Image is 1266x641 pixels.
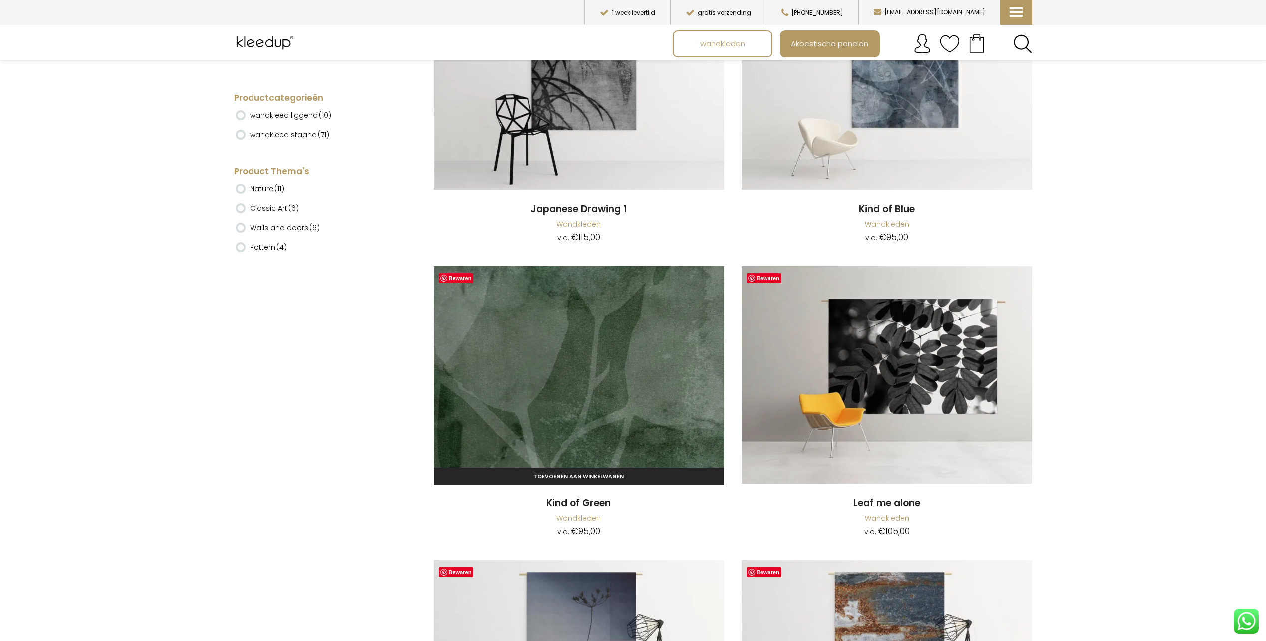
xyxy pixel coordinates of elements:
[234,166,394,178] h4: Product Thema's
[274,184,284,194] span: (11)
[747,567,781,577] a: Bewaren
[557,527,569,537] span: v.a.
[434,203,725,216] a: Japanese Drawing 1
[879,231,908,243] bdi: 95,00
[571,525,578,537] span: €
[742,266,1032,484] img: Leaf Me Alone
[571,525,600,537] bdi: 95,00
[250,239,287,256] label: Pattern
[571,231,600,243] bdi: 115,00
[878,525,910,537] bdi: 105,00
[288,203,299,213] span: (6)
[319,110,331,120] span: (10)
[434,468,725,485] a: Toevoegen aan winkelwagen: “Kind of Green“
[865,219,909,229] a: Wandkleden
[557,233,569,243] span: v.a.
[571,231,578,243] span: €
[318,130,329,140] span: (71)
[556,219,601,229] a: Wandkleden
[439,567,474,577] a: Bewaren
[879,231,886,243] span: €
[864,527,876,537] span: v.a.
[695,34,751,53] span: wandkleden
[960,30,994,55] a: Your cart
[940,34,960,54] img: verlanglijstje.svg
[556,513,601,523] a: Wandkleden
[781,31,879,56] a: Akoestische panelen
[276,242,287,252] span: (4)
[250,200,299,217] label: Classic Art
[865,513,909,523] a: Wandkleden
[309,223,320,233] span: (6)
[250,107,331,124] label: wandkleed liggend
[912,34,932,54] img: account.svg
[439,273,474,283] a: Bewaren
[250,219,320,236] label: Walls and doors
[674,31,771,56] a: wandkleden
[434,497,725,510] a: Kind of Green
[434,266,725,486] a: Kind Of Green
[747,273,781,283] a: Bewaren
[234,92,394,104] h4: Productcategorieën
[785,34,874,53] span: Akoestische panelen
[673,30,1040,57] nav: Main menu
[234,30,298,55] img: Kleedup
[878,525,885,537] span: €
[742,203,1032,216] a: Kind of Blue
[742,497,1032,510] a: Leaf me alone
[250,126,329,143] label: wandkleed staand
[250,180,284,197] label: Nature
[742,266,1032,486] a: Leaf Me AloneWandkleed Detail Leaf Me Alone
[1013,34,1032,53] a: Search
[865,233,877,243] span: v.a.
